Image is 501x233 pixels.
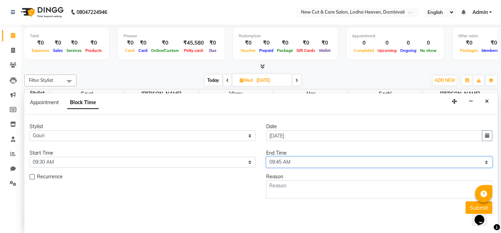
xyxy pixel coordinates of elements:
div: ₹0 [207,39,219,47]
span: Filter Stylist [29,77,53,83]
div: Redemption [239,33,332,39]
span: Wallet [317,48,332,53]
div: ₹0 [65,39,83,47]
b: 08047224946 [77,2,107,22]
span: Block Time [67,96,99,109]
div: Start Time [30,149,256,157]
span: Expenses [30,48,51,53]
span: Vinay [199,90,273,98]
span: Online/Custom [149,48,181,53]
span: Card [137,48,149,53]
div: 0 [376,39,398,47]
span: Prepaid [257,48,275,53]
div: ₹0 [295,39,317,47]
span: [PERSON_NAME] [423,90,497,98]
div: Date [266,123,492,130]
span: Cash [124,48,137,53]
span: Ongoing [398,48,418,53]
span: Today [205,75,222,86]
div: ₹0 [458,39,480,47]
input: yyyy-mm-dd [266,130,482,141]
span: Products [83,48,104,53]
span: Appointment [30,99,59,106]
iframe: chat widget [472,205,494,226]
span: No show [418,48,438,53]
span: Voucher [239,48,257,53]
div: 0 [398,39,418,47]
div: Appointment [352,33,438,39]
span: Har [273,90,348,98]
div: ₹0 [30,39,51,47]
span: Sachi [348,90,422,98]
div: ₹0 [137,39,149,47]
span: Gauri [50,90,124,98]
span: Recurrence [37,173,63,182]
span: Upcoming [376,48,398,53]
div: ₹45,580 [181,39,207,47]
div: ₹0 [149,39,181,47]
span: Wed [238,78,254,83]
div: ₹0 [83,39,104,47]
button: Submit [466,201,492,214]
div: ₹0 [124,39,137,47]
div: ₹0 [257,39,275,47]
div: ₹0 [275,39,295,47]
button: ADD NEW [433,76,457,85]
span: [PERSON_NAME] [125,90,199,98]
div: ₹0 [51,39,65,47]
div: ₹0 [239,39,257,47]
div: Finance [124,33,219,39]
span: Services [65,48,83,53]
div: Stylist [25,90,50,97]
span: Petty cash [182,48,205,53]
div: 0 [418,39,438,47]
div: Reason [266,173,492,180]
button: Close [482,96,492,107]
span: Due [207,48,218,53]
div: 0 [352,39,376,47]
img: logo [18,2,65,22]
div: Stylist [30,123,256,130]
span: Sales [51,48,65,53]
span: Package [275,48,295,53]
div: End Time [266,149,492,157]
div: Total [30,33,104,39]
input: 2025-09-24 [254,75,289,86]
span: ADD NEW [435,78,455,83]
span: Gift Cards [295,48,317,53]
div: ₹0 [317,39,332,47]
span: Completed [352,48,376,53]
span: Packages [458,48,480,53]
span: Admin [472,9,488,16]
